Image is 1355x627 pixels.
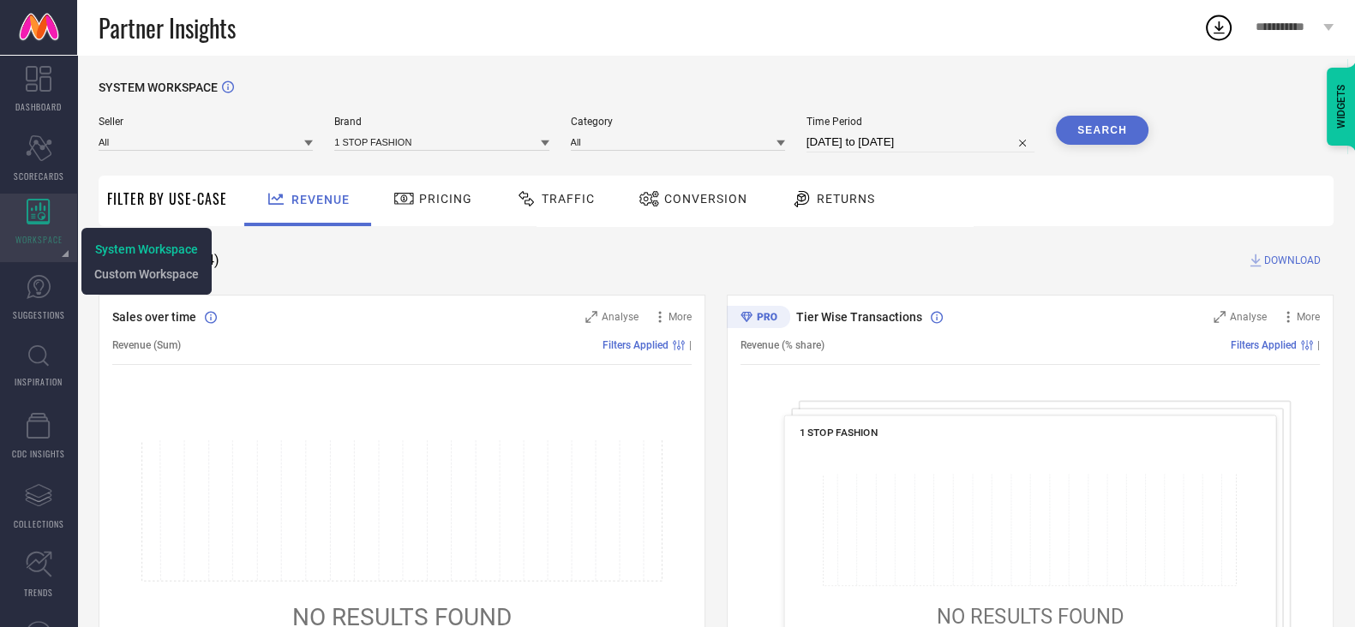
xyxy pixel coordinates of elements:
span: More [1297,311,1320,323]
span: | [689,339,692,351]
svg: Zoom [1214,311,1226,323]
button: Search [1056,116,1148,145]
span: DASHBOARD [15,100,62,113]
span: COLLECTIONS [14,517,64,530]
span: WORKSPACE [15,233,63,246]
span: Analyse [1230,311,1267,323]
span: TRENDS [24,586,53,599]
span: Partner Insights [99,10,236,45]
span: Revenue [291,193,350,206]
span: Returns [817,192,875,206]
span: Conversion [664,192,747,206]
span: Sales over time [112,310,196,324]
span: Traffic [542,192,595,206]
span: Brand [334,116,549,128]
span: INSPIRATION [15,375,63,388]
span: DOWNLOAD [1264,252,1321,269]
span: Filter By Use-Case [107,188,227,209]
div: Premium [727,306,790,331]
span: Filters Applied [603,339,669,351]
span: | [1317,339,1320,351]
span: Time Period [806,116,1034,128]
span: SUGGESTIONS [13,308,65,321]
div: Open download list [1203,12,1234,43]
a: System Workspace [95,241,198,257]
span: Filters Applied [1231,339,1297,351]
span: Revenue (% share) [740,339,824,351]
span: Analyse [602,311,639,323]
span: SYSTEM WORKSPACE [99,81,218,94]
span: Category [571,116,785,128]
span: 1 STOP FASHION [800,427,878,439]
span: Custom Workspace [94,267,199,281]
span: More [669,311,692,323]
span: SCORECARDS [14,170,64,182]
span: Revenue (Sum) [112,339,181,351]
a: Custom Workspace [94,266,199,282]
span: Pricing [419,192,472,206]
span: Tier Wise Transactions [796,310,922,324]
span: System Workspace [95,242,198,256]
svg: Zoom [585,311,597,323]
span: CDC INSIGHTS [12,447,65,460]
input: Select time period [806,132,1034,152]
span: Seller [99,116,313,128]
